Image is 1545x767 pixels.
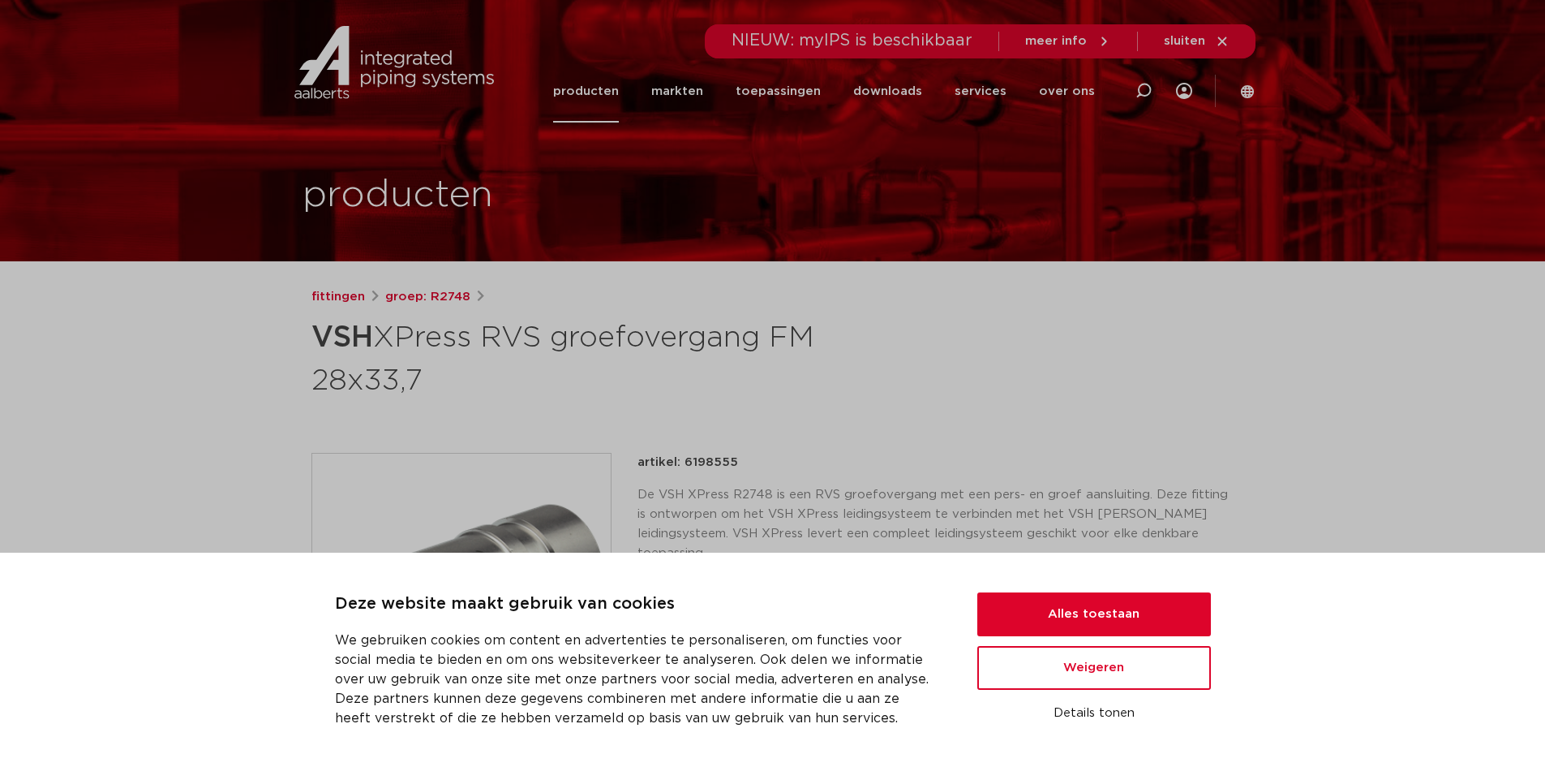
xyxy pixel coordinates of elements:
a: toepassingen [736,60,821,123]
button: Alles toestaan [977,592,1211,636]
p: artikel: 6198555 [637,453,738,472]
a: over ons [1039,60,1095,123]
p: We gebruiken cookies om content en advertenties te personaliseren, om functies voor social media ... [335,631,938,728]
button: Details tonen [977,700,1211,727]
a: groep: R2748 [385,287,470,307]
h1: XPress RVS groefovergang FM 28x33,7 [311,313,921,401]
a: sluiten [1164,34,1230,49]
p: De VSH XPress R2748 is een RVS groefovergang met een pers- en groef aansluiting. Deze fitting is ... [637,485,1234,563]
span: NIEUW: myIPS is beschikbaar [732,32,972,49]
a: downloads [853,60,922,123]
nav: Menu [553,60,1095,123]
img: Product Image for VSH XPress RVS groefovergang FM 28x33,7 [312,454,611,752]
a: producten [553,60,619,123]
a: markten [651,60,703,123]
strong: VSH [311,323,373,352]
a: services [955,60,1006,123]
h1: producten [303,170,493,222]
a: fittingen [311,287,365,307]
a: meer info [1025,34,1111,49]
span: sluiten [1164,35,1205,47]
span: meer info [1025,35,1087,47]
button: Weigeren [977,646,1211,690]
p: Deze website maakt gebruik van cookies [335,592,938,618]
